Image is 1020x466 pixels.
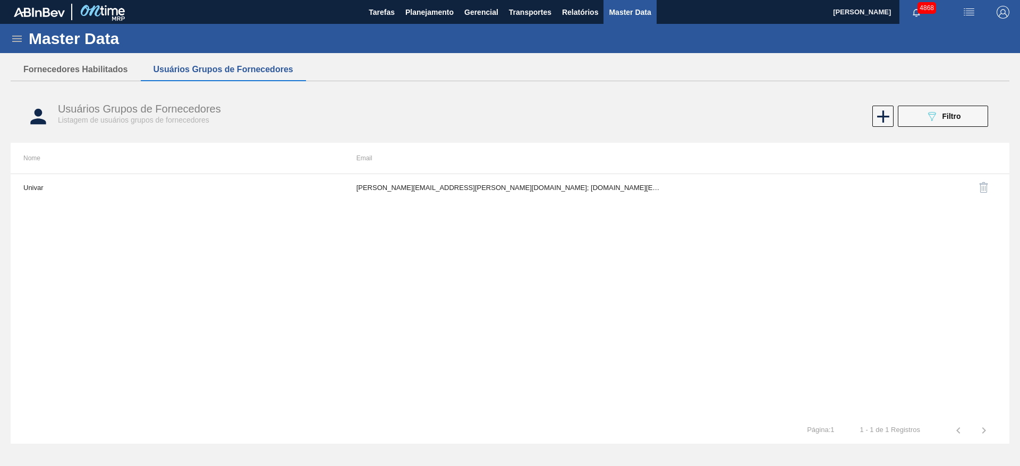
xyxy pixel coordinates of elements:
h1: Master Data [29,32,217,45]
img: Logout [997,6,1009,19]
button: Filtro [898,106,988,127]
div: Filtrar Grupo de Fornecedor [892,106,993,127]
td: Univar [11,174,344,201]
td: Página : 1 [794,417,847,434]
span: Master Data [609,6,651,19]
button: Usuários Grupos de Fornecedores [141,58,306,81]
div: Novo Usuário Grupo de Fornecedor [871,106,892,127]
td: [PERSON_NAME][EMAIL_ADDRESS][PERSON_NAME][DOMAIN_NAME]; [DOMAIN_NAME][EMAIL_ADDRESS][PERSON_NAME]... [344,174,677,201]
button: Fornecedores Habilitados [11,58,141,81]
th: Email [344,143,677,174]
img: userActions [963,6,975,19]
span: Listagem de usuários grupos de fornecedores [58,116,209,124]
span: Gerencial [464,6,498,19]
span: Usuários Grupos de Fornecedores [58,103,221,115]
img: TNhmsLtSVTkK8tSr43FrP2fwEKptu5GPRR3wAAAABJRU5ErkJggg== [14,7,65,17]
span: 4868 [917,2,936,14]
button: Notificações [899,5,933,20]
span: Filtro [942,112,961,120]
span: Relatórios [562,6,598,19]
td: 1 - 1 de 1 Registros [847,417,933,434]
img: delete-icon [977,181,990,194]
span: Tarefas [369,6,395,19]
th: Nome [11,143,344,174]
span: Transportes [509,6,551,19]
span: Planejamento [405,6,454,19]
button: delete-icon [971,175,997,200]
